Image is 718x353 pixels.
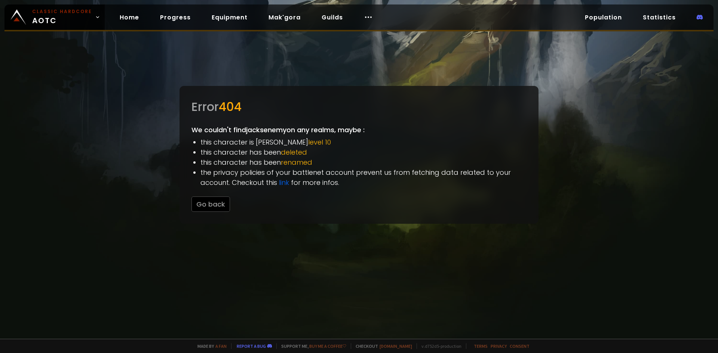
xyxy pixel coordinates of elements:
[219,98,242,115] span: 404
[32,8,92,26] span: AOTC
[308,137,331,147] span: level 10
[309,343,346,349] a: Buy me a coffee
[200,137,527,147] li: this character is [PERSON_NAME]
[193,343,227,349] span: Made by
[200,147,527,157] li: this character has been
[154,10,197,25] a: Progress
[380,343,412,349] a: [DOMAIN_NAME]
[114,10,145,25] a: Home
[491,343,507,349] a: Privacy
[206,10,254,25] a: Equipment
[281,158,312,167] span: renamed
[191,98,527,116] div: Error
[263,10,307,25] a: Mak'gora
[637,10,682,25] a: Statistics
[191,199,230,209] a: Go back
[281,148,307,157] span: deleted
[351,343,412,349] span: Checkout
[32,8,92,15] small: Classic Hardcore
[200,167,527,188] li: the privacy policies of your battlenet account prevent us from fetching data related to your acco...
[510,343,530,349] a: Consent
[579,10,628,25] a: Population
[276,343,346,349] span: Support me,
[191,196,230,212] button: Go back
[179,86,538,224] div: We couldn't find jacksenemy on any realms, maybe :
[316,10,349,25] a: Guilds
[279,178,289,187] a: link
[4,4,105,30] a: Classic HardcoreAOTC
[237,343,266,349] a: Report a bug
[417,343,461,349] span: v. d752d5 - production
[215,343,227,349] a: a fan
[474,343,488,349] a: Terms
[200,157,527,167] li: this character has been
